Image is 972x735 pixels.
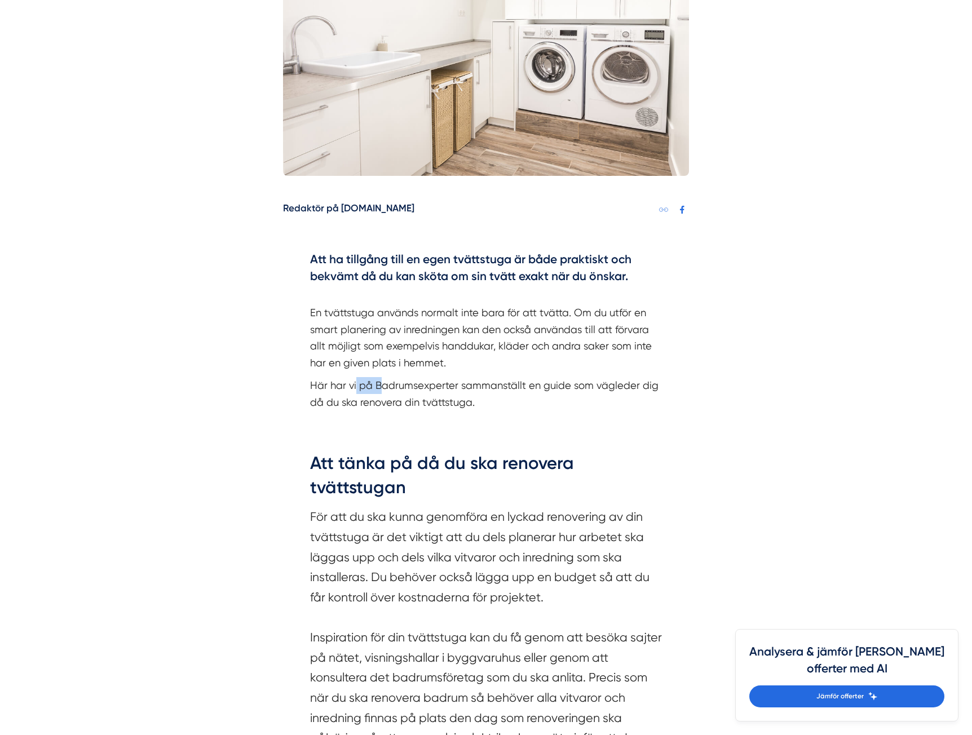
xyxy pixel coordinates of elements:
p: Här har vi på Badrumsexperter sammanställt en guide som vägleder dig då du ska renovera din tvätt... [310,377,662,410]
h4: Att ha tillgång till en egen tvättstuga är både praktiskt och bekvämt då du kan sköta om sin tvät... [310,251,662,287]
a: Dela på Facebook [675,202,689,216]
span: Jämför offerter [816,691,864,702]
p: En tvättstuga används normalt inte bara för att tvätta. Om du utför en smart planering av inredni... [310,287,662,371]
a: Kopiera länk [656,202,670,216]
h5: Redaktör på [DOMAIN_NAME] [283,201,414,219]
a: Jämför offerter [749,685,944,707]
svg: Facebook [678,205,687,214]
h2: Att tänka på då du ska renovera tvättstugan [310,451,662,507]
h4: Analysera & jämför [PERSON_NAME] offerter med AI [749,643,944,685]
